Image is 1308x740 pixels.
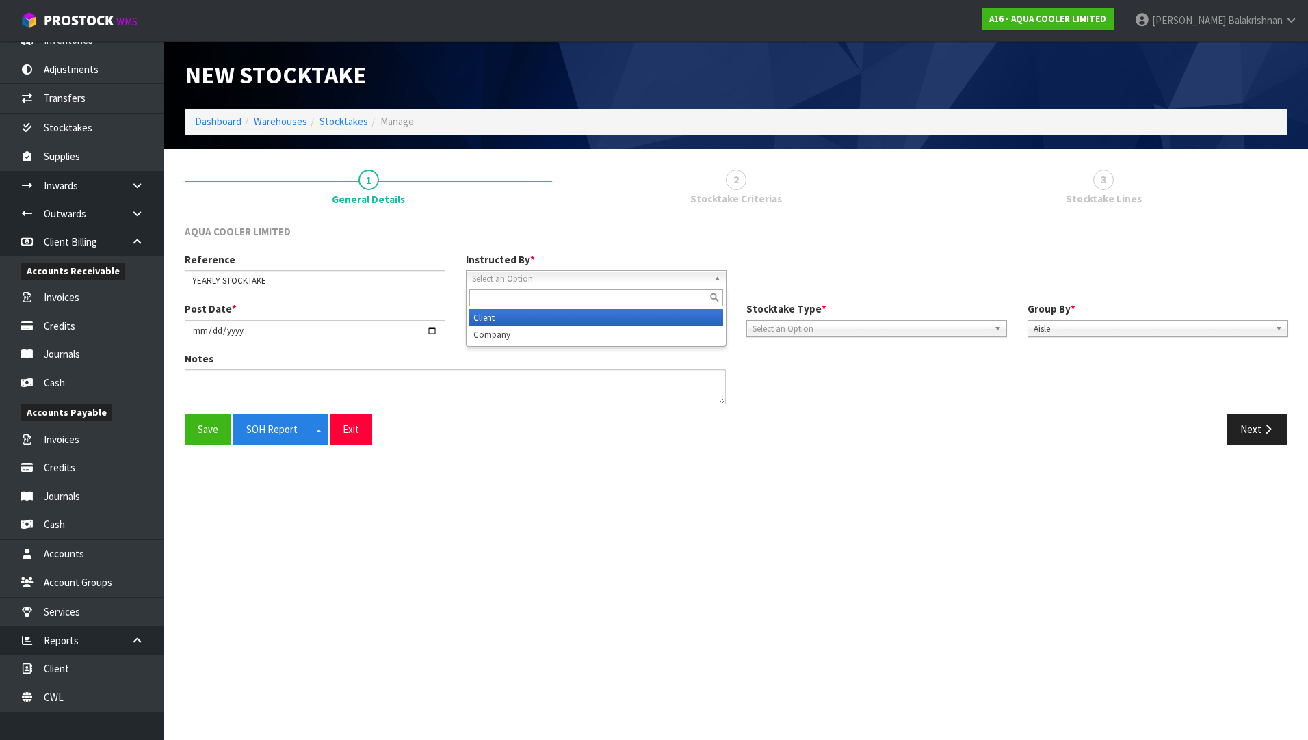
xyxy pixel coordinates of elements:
button: SOH Report [233,414,311,444]
span: General Details [185,214,1287,455]
label: Reference [185,252,235,267]
span: Manage [380,115,414,128]
strong: A16 - AQUA COOLER LIMITED [989,13,1106,25]
a: Stocktakes [319,115,368,128]
span: Stocktake Lines [1066,191,1142,206]
span: Stocktake Criterias [690,191,782,206]
span: AQUA COOLER LIMITED [185,225,291,238]
span: Balakrishnan [1228,14,1283,27]
span: General Details [332,192,405,207]
img: cube-alt.png [21,12,38,29]
button: Save [185,414,231,444]
label: Stocktake Type [746,302,826,316]
a: Dashboard [195,115,241,128]
span: ProStock [44,12,114,29]
span: Select an Option [753,321,989,337]
span: 2 [726,170,746,190]
input: Reference [185,270,445,291]
span: Select an Option [472,271,708,287]
label: Instructed By [466,252,535,267]
label: Post Date [185,302,237,316]
span: Accounts Receivable [21,263,125,280]
button: Exit [330,414,372,444]
button: Next [1227,414,1287,444]
span: 3 [1093,170,1114,190]
small: WMS [116,15,138,28]
span: Aisle [1034,321,1270,337]
span: New Stocktake [185,60,367,90]
label: Notes [185,352,213,366]
span: 1 [358,170,379,190]
label: Group By [1028,302,1075,316]
a: A16 - AQUA COOLER LIMITED [982,8,1114,30]
li: Client [469,309,723,326]
li: Company [469,326,723,343]
a: Warehouses [254,115,307,128]
span: Accounts Payable [21,404,112,421]
span: [PERSON_NAME] [1152,14,1226,27]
